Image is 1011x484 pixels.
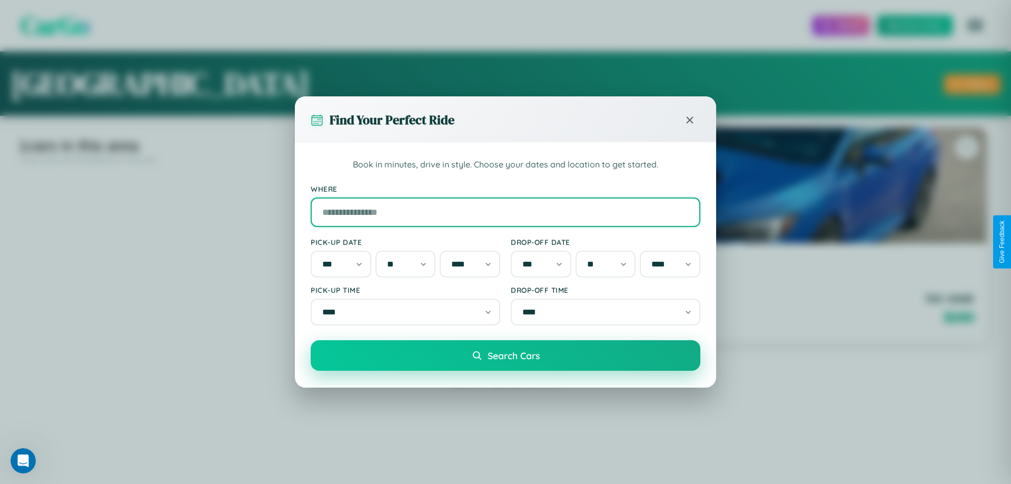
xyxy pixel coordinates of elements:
[330,111,454,129] h3: Find Your Perfect Ride
[511,238,700,246] label: Drop-off Date
[488,350,540,361] span: Search Cars
[311,184,700,193] label: Where
[511,285,700,294] label: Drop-off Time
[311,340,700,371] button: Search Cars
[311,238,500,246] label: Pick-up Date
[311,158,700,172] p: Book in minutes, drive in style. Choose your dates and location to get started.
[311,285,500,294] label: Pick-up Time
